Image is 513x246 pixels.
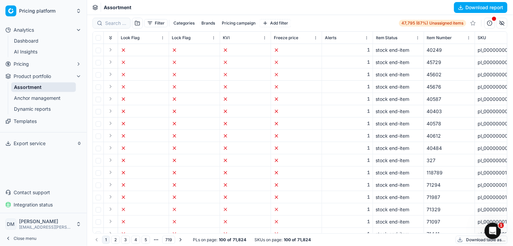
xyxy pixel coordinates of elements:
[376,47,421,53] div: stock end-item
[325,206,370,213] div: 1
[376,133,421,139] div: stock end-item
[94,153,104,167] span: 😞
[454,2,508,13] button: Download report
[376,194,421,201] div: stock end-item
[106,217,115,226] button: Expand
[325,108,370,115] div: 1
[130,153,139,167] span: 😃
[14,236,36,241] span: Close menu
[142,236,150,244] button: 5
[376,169,421,176] div: stock end-item
[325,157,370,164] div: 1
[111,236,120,244] button: 2
[227,237,231,243] strong: of
[108,153,126,167] span: neutral face reaction
[106,168,115,176] button: Expand
[3,71,84,82] button: Product portfolio
[427,83,472,90] div: 45676
[325,169,370,176] div: 1
[199,19,218,27] button: Brands
[427,194,472,201] div: 71987
[325,96,370,103] div: 1
[11,93,76,103] a: Anchor management
[427,182,472,188] div: 71294
[204,3,217,16] button: Collapse window
[126,153,144,167] span: smiley reaction
[427,96,472,103] div: 40587
[3,116,84,127] a: Templates
[325,231,370,237] div: 1
[427,157,472,164] div: 327
[3,3,84,19] button: Pricing platform
[106,193,115,201] button: Expand
[427,59,472,66] div: 45729
[376,120,421,127] div: stock end-item
[106,82,115,91] button: Expand
[274,35,298,41] span: Freeze price
[325,145,370,152] div: 1
[325,182,370,188] div: 1
[106,181,115,189] button: Expand
[3,59,84,70] button: Pricing
[172,35,191,41] span: Lock Flag
[106,107,115,115] button: Expand
[325,59,370,66] div: 1
[106,119,115,127] button: Expand
[3,138,84,149] button: Export service
[11,104,76,114] a: Dynamic reports
[11,36,76,46] a: Dashboard
[14,118,37,125] span: Templates
[106,156,115,164] button: Expand
[376,206,421,213] div: stock end-item
[485,223,501,239] iframe: Intercom live chat
[19,225,73,230] span: [EMAIL_ADDRESS][PERSON_NAME][DOMAIN_NAME]
[376,145,421,152] div: stock end-item
[325,218,370,225] div: 1
[177,236,185,244] button: Go to next page
[14,27,34,33] span: Analytics
[14,61,29,67] span: Pricing
[3,234,84,243] button: Close menu
[90,198,144,203] a: Open in help center
[427,47,472,53] div: 40249
[427,71,472,78] div: 45602
[162,236,175,244] button: 719
[144,19,168,27] button: Filter
[6,219,16,229] span: DM
[93,235,185,245] nav: pagination
[19,218,73,225] span: [PERSON_NAME]
[223,35,230,41] span: KVI
[171,19,197,27] button: Categories
[427,218,472,225] div: 71097
[376,218,421,225] div: stock end-item
[427,169,472,176] div: 118789
[11,82,76,92] a: Assortment
[106,95,115,103] button: Expand
[93,236,101,244] button: Go to previous page
[325,35,336,41] span: Alerts
[427,108,472,115] div: 40403
[325,120,370,127] div: 1
[121,236,130,244] button: 3
[106,144,115,152] button: Expand
[121,35,139,41] span: Look Flag
[376,231,421,237] div: stock end-item
[106,205,115,213] button: Expand
[219,237,226,243] strong: 100
[104,4,131,11] span: Assortment
[427,145,472,152] div: 40484
[106,230,115,238] button: Expand
[376,83,421,90] div: stock end-item
[284,237,291,243] strong: 100
[260,19,291,27] button: Add filter
[19,8,73,14] span: Pricing platform
[298,237,311,243] strong: 71,824
[8,147,226,154] div: Did this answer your question?
[14,201,53,208] span: Integration status
[456,236,508,244] button: Download table as...
[233,237,246,243] strong: 71,824
[3,216,84,232] button: DM[PERSON_NAME][EMAIL_ADDRESS][PERSON_NAME][DOMAIN_NAME]
[14,189,50,196] span: Contact support
[376,96,421,103] div: stock end-item
[399,20,466,27] a: 47,795 (67%)Unassigned items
